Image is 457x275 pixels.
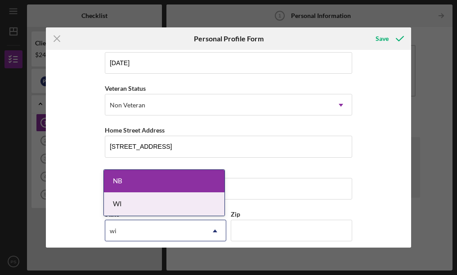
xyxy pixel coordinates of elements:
div: Save [376,30,389,48]
label: Zip [231,210,240,218]
button: Save [367,30,411,48]
label: City [105,169,116,176]
label: Home Street Address [105,126,165,134]
div: WI [104,193,224,216]
div: NB [104,170,224,193]
div: Non Veteran [110,102,145,109]
h6: Personal Profile Form [194,35,264,43]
